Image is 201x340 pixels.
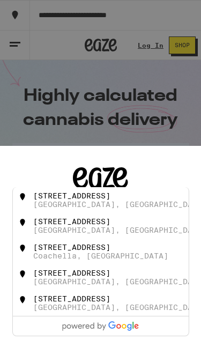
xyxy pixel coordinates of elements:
div: [STREET_ADDRESS] [33,294,110,303]
div: [STREET_ADDRESS] [33,269,110,277]
img: 134 S Coronado St [17,217,28,228]
div: Coachella, [GEOGRAPHIC_DATA] [33,252,168,260]
div: [STREET_ADDRESS] [33,217,110,226]
img: 134 South Coronado Drive [17,269,28,279]
img: 134 S Coronado Island St [17,294,28,305]
div: [STREET_ADDRESS] [33,191,110,200]
div: [STREET_ADDRESS] [33,243,110,252]
img: 134 South Coronado Street [17,191,28,202]
img: 134 S Coronado St [17,243,28,254]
